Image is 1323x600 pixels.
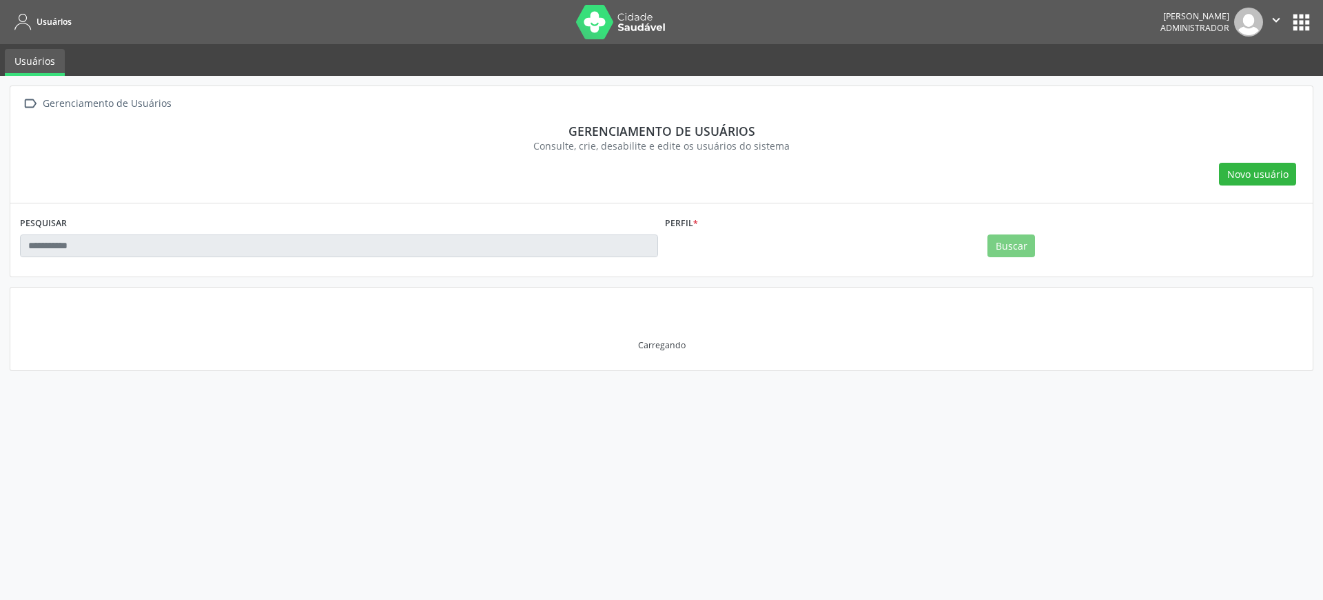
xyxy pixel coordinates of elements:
span: Administrador [1160,22,1229,34]
div: [PERSON_NAME] [1160,10,1229,22]
button: Novo usuário [1219,163,1296,186]
label: PESQUISAR [20,213,67,234]
span: Novo usuário [1227,167,1289,181]
a: Usuários [5,49,65,76]
span: Usuários [37,16,72,28]
div: Gerenciamento de Usuários [40,94,174,114]
div: Gerenciamento de usuários [30,123,1293,139]
button:  [1263,8,1289,37]
button: apps [1289,10,1313,34]
i:  [1269,12,1284,28]
button: Buscar [987,234,1035,258]
div: Consulte, crie, desabilite e edite os usuários do sistema [30,139,1293,153]
a:  Gerenciamento de Usuários [20,94,174,114]
img: img [1234,8,1263,37]
a: Usuários [10,10,72,33]
i:  [20,94,40,114]
div: Carregando [638,339,686,351]
label: Perfil [665,213,698,234]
